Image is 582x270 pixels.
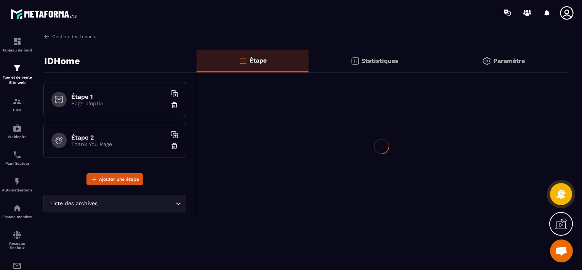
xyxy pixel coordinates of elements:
a: formationformationTunnel de vente Site web [2,58,32,91]
img: automations [13,204,22,213]
p: Étape [249,57,267,64]
p: Paramètre [493,57,525,64]
a: Gestion des tunnels [43,33,96,40]
img: trash [171,142,178,150]
p: Réseaux Sociaux [2,241,32,250]
img: automations [13,177,22,186]
img: arrow [43,33,50,40]
img: formation [13,64,22,73]
a: automationsautomationsWebinaire [2,118,32,145]
img: formation [13,37,22,46]
img: scheduler [13,150,22,159]
span: Liste des archives [48,199,99,208]
p: CRM [2,108,32,112]
h6: Étape 2 [71,134,166,141]
p: Page d'optin [71,100,166,106]
div: Search for option [43,195,186,212]
input: Search for option [99,199,174,208]
img: formation [13,97,22,106]
p: Automatisations [2,188,32,192]
p: Tunnel de vente Site web [2,75,32,85]
a: social-networksocial-networkRéseaux Sociaux [2,225,32,256]
p: Statistiques [361,57,398,64]
p: Thank You Page [71,141,166,147]
a: schedulerschedulerPlanificateur [2,145,32,171]
img: logo [11,7,79,21]
span: Ajouter une étape [99,175,139,183]
a: formationformationTableau de bord [2,31,32,58]
p: Webinaire [2,135,32,139]
p: Espace membre [2,215,32,219]
img: setting-gr.5f69749f.svg [482,56,491,66]
img: stats.20deebd0.svg [350,56,360,66]
a: automationsautomationsEspace membre [2,198,32,225]
div: Ouvrir le chat [550,239,573,262]
img: bars-o.4a397970.svg [238,56,248,65]
a: automationsautomationsAutomatisations [2,171,32,198]
img: automations [13,124,22,133]
img: trash [171,101,178,109]
p: Tableau de bord [2,48,32,52]
p: Planificateur [2,161,32,166]
h6: Étape 1 [71,93,166,100]
img: social-network [13,230,22,239]
p: IDHome [44,53,80,69]
button: Ajouter une étape [86,173,143,185]
a: formationformationCRM [2,91,32,118]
